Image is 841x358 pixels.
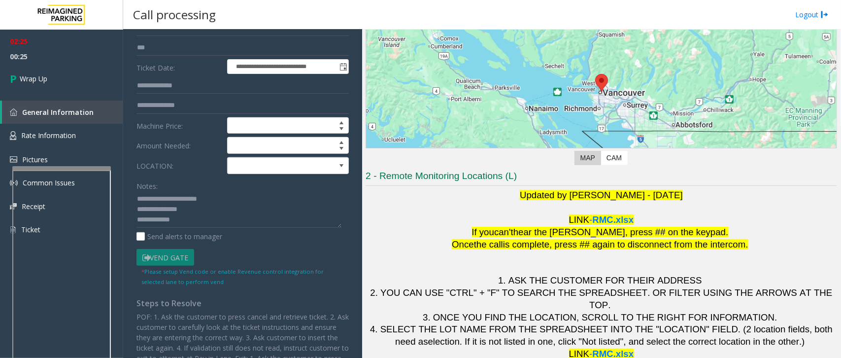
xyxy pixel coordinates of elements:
[335,138,348,145] span: Increase value
[520,190,683,200] span: Updated by [PERSON_NAME] - [DATE]
[513,227,729,237] span: hear the [PERSON_NAME], press ## on the keypad.
[10,203,17,210] img: 'icon'
[498,275,702,286] span: 1. ASK THE CUSTOMER FOR THEIR ADDRESS
[335,118,348,126] span: Increase value
[134,117,225,134] label: Machine Price:
[474,239,503,250] span: the call
[136,299,349,308] h4: Steps to Resolve
[337,60,348,73] span: Toggle popup
[134,59,225,74] label: Ticket Date:
[366,170,837,186] h3: 2 - Remote Monitoring Locations (L)
[134,157,225,174] label: LOCATION:
[589,215,592,225] span: -
[821,9,829,20] img: logout
[141,268,324,286] small: Please setup Vend code or enable Revenue control integration for selected lane to perform vend
[795,9,829,20] a: Logout
[136,178,158,191] label: Notes:
[10,179,18,187] img: 'icon'
[136,231,222,242] label: Send alerts to manager
[601,151,628,165] label: CAM
[593,215,634,225] span: RMC.xlsx
[22,107,94,117] span: General Information
[335,145,348,153] span: Decrease value
[423,312,777,322] span: 3. ONCE YOU FIND THE LOCATION, SCROLL TO THE RIGHT FOR INFORMATION.
[370,324,835,347] span: 4. SELECT THE LOT NAME FROM THE SPREADSHEET INTO THE "LOCATION" FIELD. (2 location fields, both n...
[460,336,805,347] span: . If it is not listed in one, click "Not listed", and select the correct location in the other.)
[595,74,608,92] div: 601 West Cordova Street, Vancouver, BC
[452,239,474,250] span: Once
[21,131,76,140] span: Rate Information
[10,108,17,116] img: 'icon'
[20,73,47,84] span: Wrap Up
[574,151,601,165] label: Map
[128,2,221,27] h3: Call processing
[10,156,17,163] img: 'icon'
[423,336,460,347] span: selection
[136,249,194,266] button: Vend Gate
[134,137,225,154] label: Amount Needed:
[494,227,513,237] span: can't
[10,225,16,234] img: 'icon'
[370,287,835,310] span: 2. YOU CAN USE "CTRL" + "F" TO SEARCH THE SPREADSHEET. OR FILTER USING THE ARROWS AT THE TOP.
[472,227,495,237] span: If you
[569,215,589,225] span: LINK
[10,131,16,140] img: 'icon'
[335,126,348,134] span: Decrease value
[22,155,48,164] span: Pictures
[593,216,634,224] a: RMC.xlsx
[2,101,123,124] a: General Information
[503,239,748,250] span: is complete, press ## again to disconnect from the intercom.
